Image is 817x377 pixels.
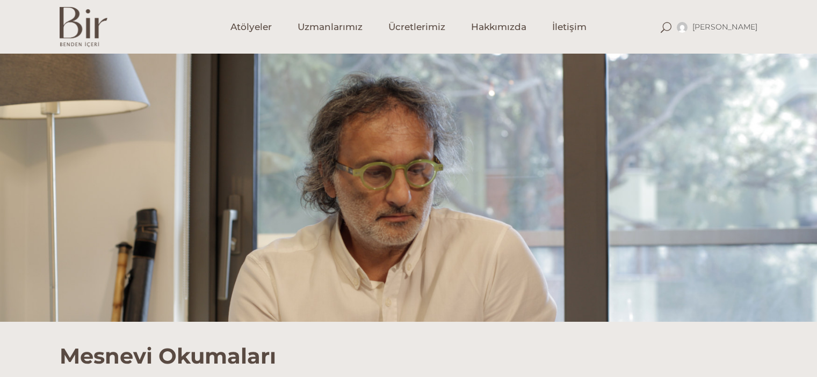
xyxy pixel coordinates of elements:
[692,22,758,32] span: [PERSON_NAME]
[298,21,363,33] span: Uzmanlarımız
[471,21,526,33] span: Hakkımızda
[60,322,758,369] h1: Mesnevi Okumaları
[230,21,272,33] span: Atölyeler
[388,21,445,33] span: Ücretlerimiz
[552,21,587,33] span: İletişim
